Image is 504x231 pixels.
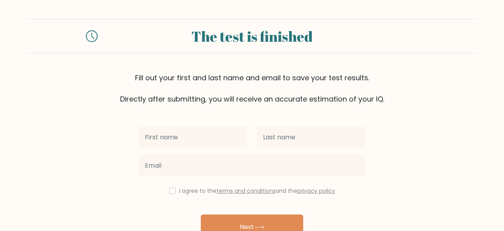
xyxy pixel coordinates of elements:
a: privacy policy [297,187,335,195]
div: The test is finished [107,26,397,47]
input: Email [139,155,365,177]
input: First name [139,126,247,148]
input: Last name [257,126,365,148]
label: I agree to the and the [179,187,335,195]
a: terms and conditions [217,187,276,195]
div: Fill out your first and last name and email to save your test results. Directly after submitting,... [28,72,476,104]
